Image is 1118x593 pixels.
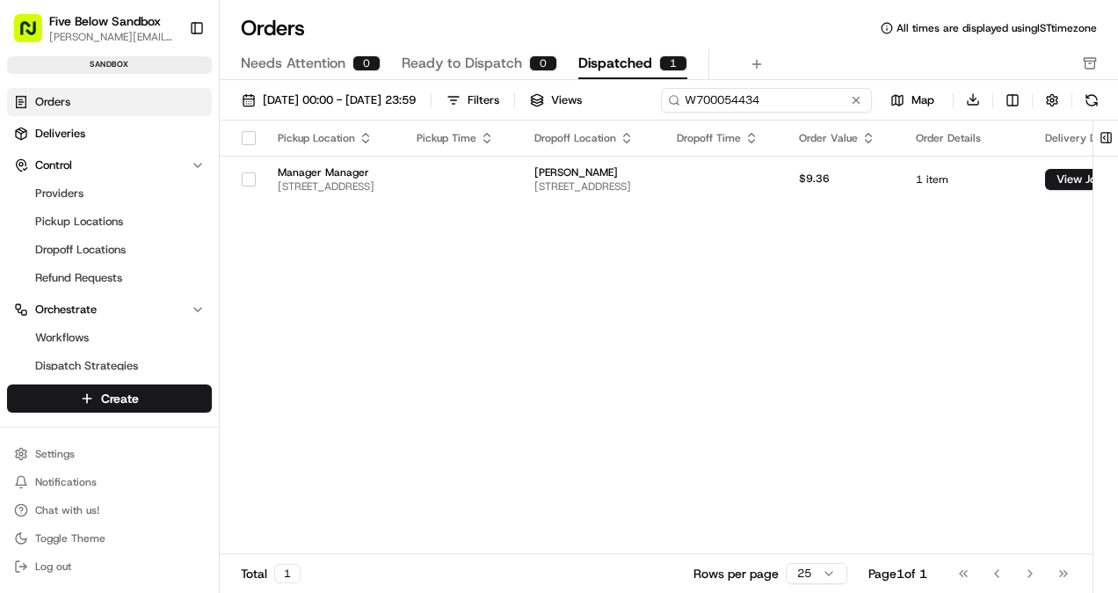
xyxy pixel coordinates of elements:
[799,172,830,186] span: $9.36
[661,88,872,113] input: Type to search
[7,151,212,179] button: Control
[60,185,222,199] div: We're available if you need us!
[124,296,213,311] a: Powered byPylon
[35,157,72,173] span: Control
[49,30,175,44] button: [PERSON_NAME][EMAIL_ADDRESS][DOMAIN_NAME]
[7,7,182,49] button: Five Below Sandbox[PERSON_NAME][EMAIL_ADDRESS][DOMAIN_NAME]
[7,88,212,116] a: Orders
[35,270,122,286] span: Refund Requests
[49,12,161,30] button: Five Below Sandbox
[911,92,934,108] span: Map
[142,247,289,279] a: 💻API Documentation
[1079,88,1104,113] button: Refresh
[551,92,582,108] span: Views
[28,181,191,206] a: Providers
[897,21,1097,35] span: All times are displayed using IST timezone
[278,165,388,179] span: Manager Manager
[659,55,687,71] div: 1
[402,53,522,74] span: Ready to Dispatch
[28,209,191,234] a: Pickup Locations
[7,384,212,413] button: Create
[46,113,316,131] input: Got a question? Start typing here...
[693,565,779,582] p: Rows per page
[149,256,163,270] div: 💻
[263,92,416,108] span: [DATE] 00:00 - [DATE] 23:59
[7,526,212,551] button: Toggle Theme
[868,565,927,582] div: Page 1 of 1
[101,390,139,407] span: Create
[18,17,53,52] img: Nash
[28,266,191,290] a: Refund Requests
[522,88,590,113] button: Views
[35,254,134,272] span: Knowledge Base
[35,475,97,489] span: Notifications
[278,131,388,145] div: Pickup Location
[241,14,305,42] h1: Orders
[234,88,424,113] button: [DATE] 00:00 - [DATE] 23:59
[299,172,320,194] button: Start new chat
[241,564,301,583] div: Total
[677,131,771,145] div: Dropoff Time
[916,172,1017,187] span: 1 item
[35,94,70,110] span: Orders
[7,442,212,466] button: Settings
[879,90,946,111] button: Map
[241,53,345,74] span: Needs Attention
[35,447,75,461] span: Settings
[278,179,388,194] span: [STREET_ADDRESS]
[35,302,97,318] span: Orchestrate
[799,131,888,145] div: Order Value
[7,56,212,74] div: sandbox
[175,297,213,311] span: Pylon
[534,131,649,145] div: Dropoff Location
[534,179,649,194] span: [STREET_ADDRESS]
[417,131,506,145] div: Pickup Time
[18,256,32,270] div: 📗
[28,326,191,350] a: Workflows
[352,55,381,71] div: 0
[18,70,320,98] p: Welcome 👋
[35,186,83,201] span: Providers
[35,531,105,545] span: Toggle Theme
[916,131,1017,145] div: Order Details
[35,358,138,374] span: Dispatch Strategies
[11,247,142,279] a: 📗Knowledge Base
[35,330,89,346] span: Workflows
[7,554,212,579] button: Log out
[534,165,649,179] span: [PERSON_NAME]
[274,564,301,583] div: 1
[35,560,71,574] span: Log out
[7,296,212,324] button: Orchestrate
[7,120,212,148] a: Deliveries
[28,354,191,378] a: Dispatch Strategies
[439,88,507,113] button: Filters
[35,242,126,258] span: Dropoff Locations
[35,126,85,142] span: Deliveries
[529,55,557,71] div: 0
[60,167,288,185] div: Start new chat
[7,498,212,523] button: Chat with us!
[35,503,99,517] span: Chat with us!
[468,92,499,108] div: Filters
[35,214,123,230] span: Pickup Locations
[166,254,282,272] span: API Documentation
[18,167,49,199] img: 1736555255976-a54dd68f-1ca7-489b-9aae-adbdc363a1c4
[28,238,191,262] a: Dropoff Locations
[7,470,212,494] button: Notifications
[578,53,652,74] span: Dispatched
